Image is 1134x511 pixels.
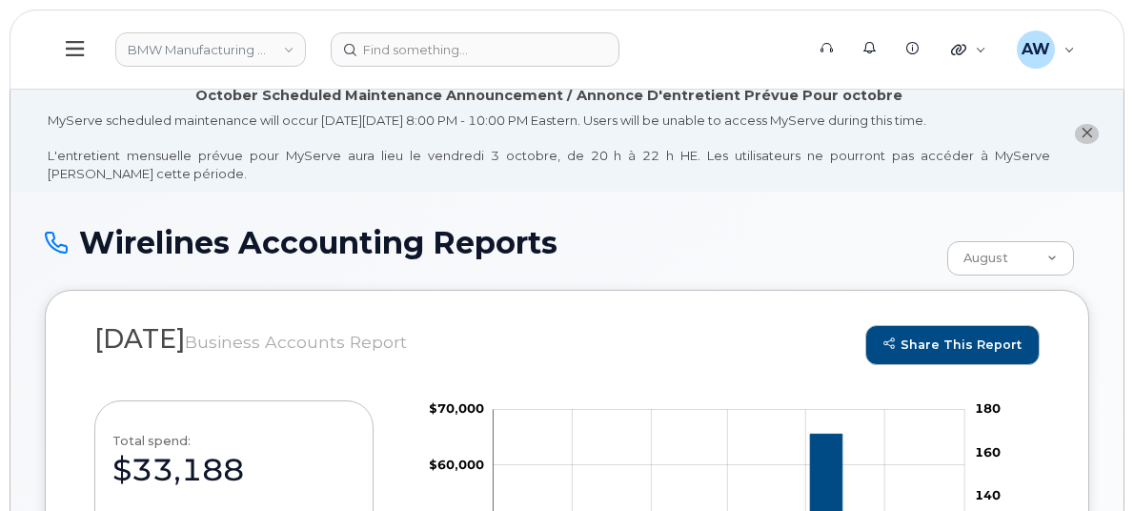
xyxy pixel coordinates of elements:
h1: Wirelines Accounting Reports [45,226,938,259]
tspan: $70,000 [429,400,484,416]
g: $0 [429,400,484,416]
iframe: Messenger Launcher [1051,428,1120,497]
h2: [DATE] [94,325,1040,354]
button: close notification [1075,124,1099,144]
div: Total spend: [112,434,191,448]
tspan: 140 [975,487,1001,502]
small: Business Accounts Report [185,332,407,352]
tspan: $60,000 [429,456,484,471]
div: $33,188 [112,448,244,492]
g: $0 [429,456,484,471]
div: MyServe scheduled maintenance will occur [DATE][DATE] 8:00 PM - 10:00 PM Eastern. Users will be u... [48,112,1050,182]
a: share this report [865,325,1040,364]
tspan: 180 [975,400,1001,416]
span: share this report [883,337,1022,352]
tspan: 160 [975,443,1001,459]
div: October Scheduled Maintenance Announcement / Annonce D'entretient Prévue Pour octobre [195,86,902,106]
